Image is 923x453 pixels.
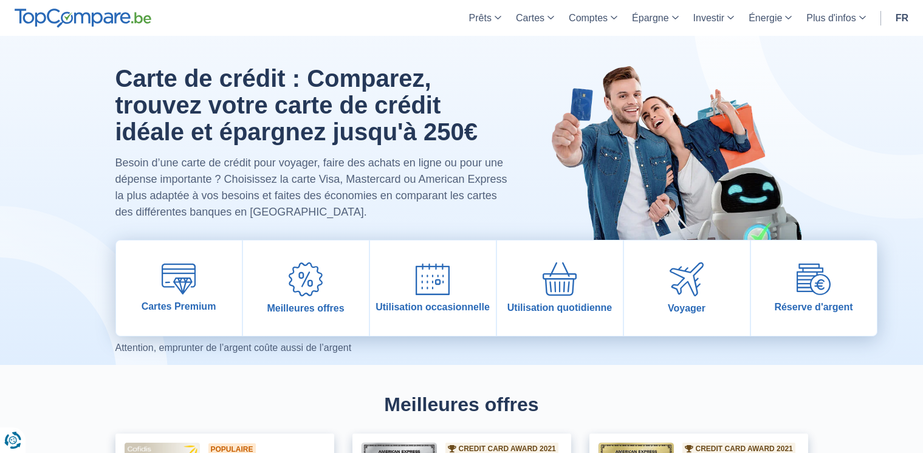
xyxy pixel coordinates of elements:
[668,302,705,314] span: Voyager
[115,65,512,145] h1: Carte de crédit : Comparez, trouvez votre carte de crédit idéale et épargnez jusqu'à 250€
[624,240,750,336] a: Voyager
[289,262,323,296] img: Meilleures offres
[507,302,612,313] span: Utilisation quotidienne
[541,36,808,270] img: image-hero
[370,240,496,336] a: Utilisation occasionnelle
[751,240,877,336] a: Réserve d'argent
[162,264,196,295] img: Cartes Premium
[685,445,793,452] a: Credit Card Award 2021
[797,264,831,295] img: Réserve d'argent
[116,240,242,336] a: Cartes Premium
[142,301,216,312] span: Cartes Premium
[243,240,369,336] a: Meilleures offres
[448,445,556,452] a: Credit Card Award 2021
[670,262,704,296] img: Voyager
[497,240,623,336] a: Utilisation quotidienne
[543,262,577,296] img: Utilisation quotidienne
[376,301,490,313] span: Utilisation occasionnelle
[774,301,853,313] span: Réserve d'argent
[416,264,450,295] img: Utilisation occasionnelle
[267,302,344,314] span: Meilleures offres
[115,155,512,220] p: Besoin d’une carte de crédit pour voyager, faire des achats en ligne ou pour une dépense importan...
[15,9,151,28] img: TopCompare
[115,394,808,415] h2: Meilleures offres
